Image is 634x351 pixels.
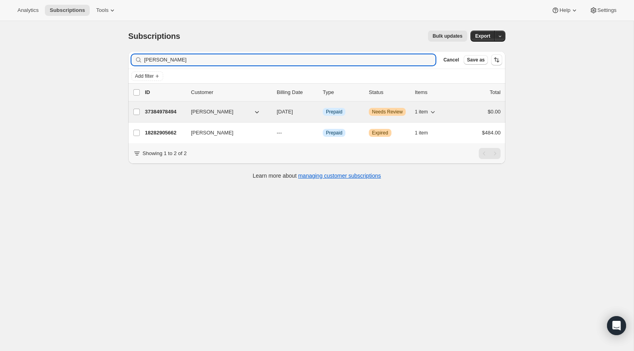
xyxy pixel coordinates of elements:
span: Needs Review [372,109,403,115]
button: Subscriptions [45,5,90,16]
span: Export [475,33,490,39]
button: Tools [91,5,121,16]
span: 1 item [415,109,428,115]
div: IDCustomerBilling DateTypeStatusItemsTotal [145,88,501,96]
div: Items [415,88,455,96]
span: Help [559,7,570,13]
button: 1 item [415,106,437,117]
span: [PERSON_NAME] [191,108,233,116]
span: Save as [467,57,485,63]
div: Type [323,88,362,96]
button: Bulk updates [428,31,467,42]
span: Analytics [17,7,39,13]
button: Settings [585,5,621,16]
span: Prepaid [326,109,342,115]
div: 37384978494[PERSON_NAME][DATE]InfoPrepaidWarningNeeds Review1 item$0.00 [145,106,501,117]
span: Tools [96,7,108,13]
p: Learn more about [253,172,381,180]
p: 18282905662 [145,129,185,137]
span: Subscriptions [50,7,85,13]
button: [PERSON_NAME] [186,127,266,139]
p: Billing Date [277,88,316,96]
p: 37384978494 [145,108,185,116]
p: Showing 1 to 2 of 2 [143,150,187,157]
button: Add filter [131,71,163,81]
a: managing customer subscriptions [298,173,381,179]
span: Cancel [443,57,459,63]
span: Add filter [135,73,154,79]
p: Status [369,88,409,96]
button: Cancel [440,55,462,65]
span: Settings [597,7,617,13]
input: Filter subscribers [144,54,436,65]
p: Customer [191,88,270,96]
span: Expired [372,130,388,136]
p: ID [145,88,185,96]
div: Open Intercom Messenger [607,316,626,335]
span: [DATE] [277,109,293,115]
span: Subscriptions [128,32,180,40]
button: 1 item [415,127,437,138]
nav: Pagination [479,148,501,159]
span: $484.00 [482,130,501,136]
p: Total [490,88,501,96]
span: 1 item [415,130,428,136]
button: Help [547,5,583,16]
button: Save as [464,55,488,65]
div: 18282905662[PERSON_NAME]---InfoPrepaidWarningExpired1 item$484.00 [145,127,501,138]
span: Prepaid [326,130,342,136]
button: Export [470,31,495,42]
button: Analytics [13,5,43,16]
button: Sort the results [491,54,502,65]
span: --- [277,130,282,136]
button: [PERSON_NAME] [186,105,266,118]
span: Bulk updates [433,33,462,39]
span: [PERSON_NAME] [191,129,233,137]
span: $0.00 [488,109,501,115]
